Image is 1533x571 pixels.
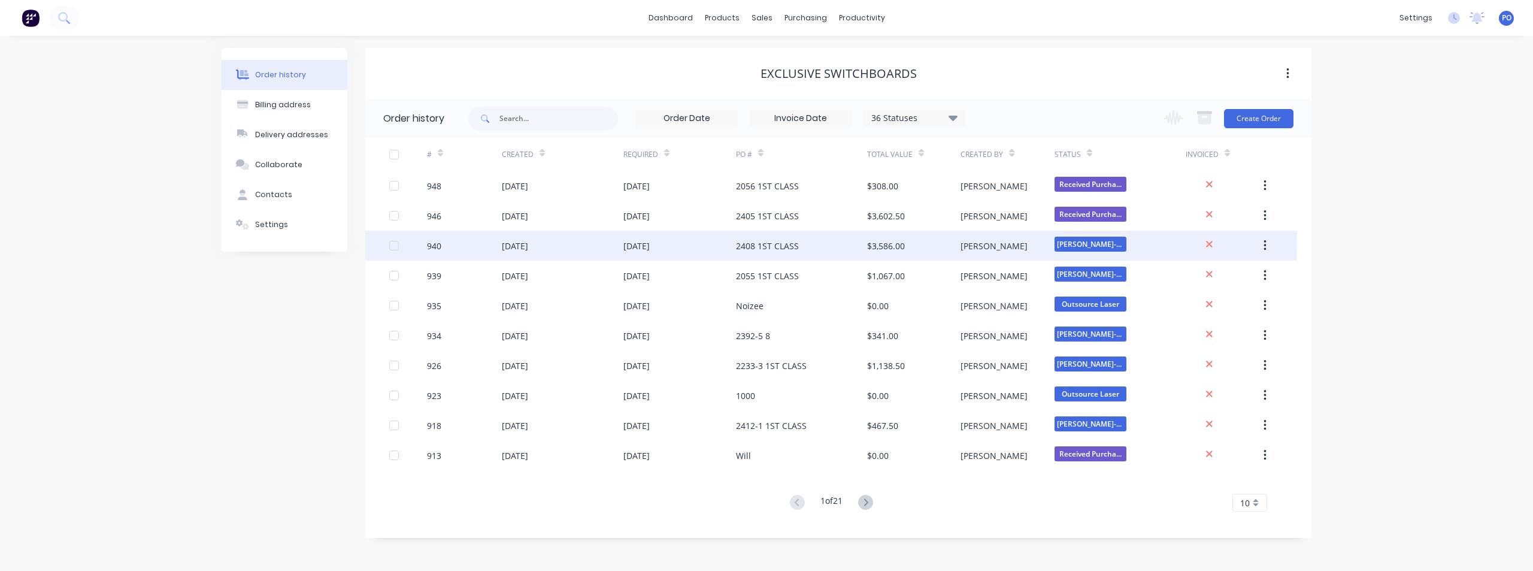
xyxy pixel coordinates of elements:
[427,149,432,160] div: #
[961,389,1028,402] div: [PERSON_NAME]
[427,419,441,432] div: 918
[736,210,799,222] div: 2405 1ST CLASS
[1055,177,1126,192] span: Received Purcha...
[502,270,528,282] div: [DATE]
[867,210,905,222] div: $3,602.50
[1055,237,1126,252] span: [PERSON_NAME]-Power C5
[736,419,807,432] div: 2412-1 1ST CLASS
[761,67,917,81] div: Exclusive Switchboards
[427,138,502,171] div: #
[867,270,905,282] div: $1,067.00
[499,107,618,131] input: Search...
[623,240,650,252] div: [DATE]
[623,330,650,342] div: [DATE]
[222,150,347,180] button: Collaborate
[255,189,292,200] div: Contacts
[736,138,867,171] div: PO #
[427,300,441,312] div: 935
[833,9,891,27] div: productivity
[867,449,889,462] div: $0.00
[502,419,528,432] div: [DATE]
[623,359,650,372] div: [DATE]
[502,180,528,192] div: [DATE]
[1055,267,1126,282] span: [PERSON_NAME]-Power C5
[867,359,905,372] div: $1,138.50
[222,180,347,210] button: Contacts
[961,359,1028,372] div: [PERSON_NAME]
[427,359,441,372] div: 926
[502,240,528,252] div: [DATE]
[867,300,889,312] div: $0.00
[1055,357,1126,371] span: [PERSON_NAME]-Power C5
[961,180,1028,192] div: [PERSON_NAME]
[427,389,441,402] div: 923
[961,270,1028,282] div: [PERSON_NAME]
[623,149,658,160] div: Required
[383,111,444,126] div: Order history
[623,300,650,312] div: [DATE]
[1055,297,1126,312] span: Outsource Laser
[820,494,843,512] div: 1 of 21
[867,419,898,432] div: $467.50
[961,330,1028,342] div: [PERSON_NAME]
[623,138,736,171] div: Required
[623,180,650,192] div: [DATE]
[1055,386,1126,401] span: Outsource Laser
[623,389,650,402] div: [DATE]
[961,300,1028,312] div: [PERSON_NAME]
[502,359,528,372] div: [DATE]
[427,330,441,342] div: 934
[623,270,650,282] div: [DATE]
[736,389,755,402] div: 1000
[736,180,799,192] div: 2056 1ST CLASS
[427,240,441,252] div: 940
[502,210,528,222] div: [DATE]
[502,138,623,171] div: Created
[867,240,905,252] div: $3,586.00
[427,180,441,192] div: 948
[1055,327,1126,342] span: [PERSON_NAME]-Power C5
[867,180,898,192] div: $308.00
[1393,9,1438,27] div: settings
[427,270,441,282] div: 939
[623,210,650,222] div: [DATE]
[750,110,851,128] input: Invoice Date
[1186,149,1219,160] div: Invoiced
[502,389,528,402] div: [DATE]
[867,330,898,342] div: $341.00
[427,449,441,462] div: 913
[1055,207,1126,222] span: Received Purcha...
[961,240,1028,252] div: [PERSON_NAME]
[1240,497,1250,509] span: 10
[736,240,799,252] div: 2408 1ST CLASS
[867,389,889,402] div: $0.00
[736,449,751,462] div: Will
[502,149,534,160] div: Created
[1055,138,1186,171] div: Status
[736,359,807,372] div: 2233-3 1ST CLASS
[1224,109,1293,128] button: Create Order
[736,330,770,342] div: 2392-5 8
[961,149,1003,160] div: Created By
[778,9,833,27] div: purchasing
[864,111,965,125] div: 36 Statuses
[736,300,764,312] div: Noizee
[1055,149,1081,160] div: Status
[961,210,1028,222] div: [PERSON_NAME]
[623,419,650,432] div: [DATE]
[867,138,961,171] div: Total Value
[427,210,441,222] div: 946
[222,120,347,150] button: Delivery addresses
[22,9,40,27] img: Factory
[255,70,306,80] div: Order history
[222,90,347,120] button: Billing address
[1502,13,1511,23] span: PO
[961,449,1028,462] div: [PERSON_NAME]
[643,9,699,27] a: dashboard
[736,270,799,282] div: 2055 1ST CLASS
[222,60,347,90] button: Order history
[746,9,778,27] div: sales
[1055,416,1126,431] span: [PERSON_NAME]-Power C5
[222,210,347,240] button: Settings
[736,149,752,160] div: PO #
